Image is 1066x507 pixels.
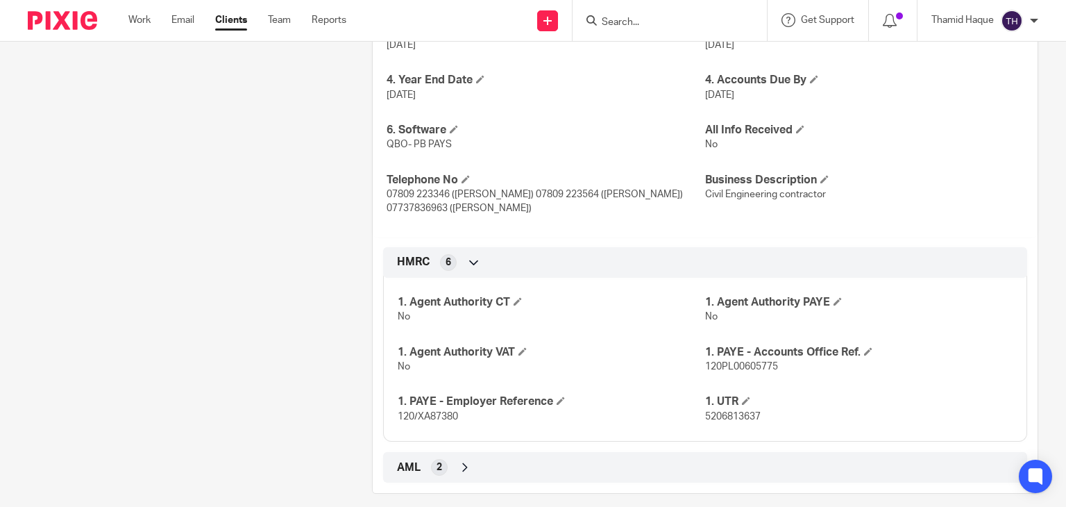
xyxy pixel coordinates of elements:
[705,123,1024,138] h4: All Info Received
[398,362,410,372] span: No
[28,11,97,30] img: Pixie
[705,345,1013,360] h4: 1. PAYE - Accounts Office Ref.
[215,13,247,27] a: Clients
[446,256,451,269] span: 6
[387,140,452,149] span: QBO- PB PAYS
[705,173,1024,188] h4: Business Description
[705,140,718,149] span: No
[397,460,421,475] span: AML
[931,13,994,27] p: Thamid Haque
[705,362,778,372] span: 120PL00605775
[268,13,291,27] a: Team
[705,312,718,322] span: No
[387,190,683,213] span: 07809 223346 ([PERSON_NAME]) 07809 223564 ([PERSON_NAME]) 07737836963 ([PERSON_NAME])
[801,15,854,25] span: Get Support
[398,295,705,310] h4: 1. Agent Authority CT
[387,90,416,100] span: [DATE]
[387,40,416,50] span: [DATE]
[705,40,734,50] span: [DATE]
[387,73,705,88] h4: 4. Year End Date
[387,173,705,188] h4: Telephone No
[705,295,1013,310] h4: 1. Agent Authority PAYE
[387,123,705,138] h4: 6. Software
[398,412,458,422] span: 120/XA87380
[437,460,442,474] span: 2
[128,13,151,27] a: Work
[398,394,705,409] h4: 1. PAYE - Employer Reference
[705,73,1024,88] h4: 4. Accounts Due By
[397,255,430,269] span: HMRC
[705,190,826,199] span: Civil Engineering contractor
[1001,10,1023,32] img: svg%3E
[312,13,346,27] a: Reports
[171,13,194,27] a: Email
[600,17,725,29] input: Search
[705,412,761,422] span: 5206813637
[705,90,734,100] span: [DATE]
[705,394,1013,409] h4: 1. UTR
[398,345,705,360] h4: 1. Agent Authority VAT
[398,312,410,322] span: No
